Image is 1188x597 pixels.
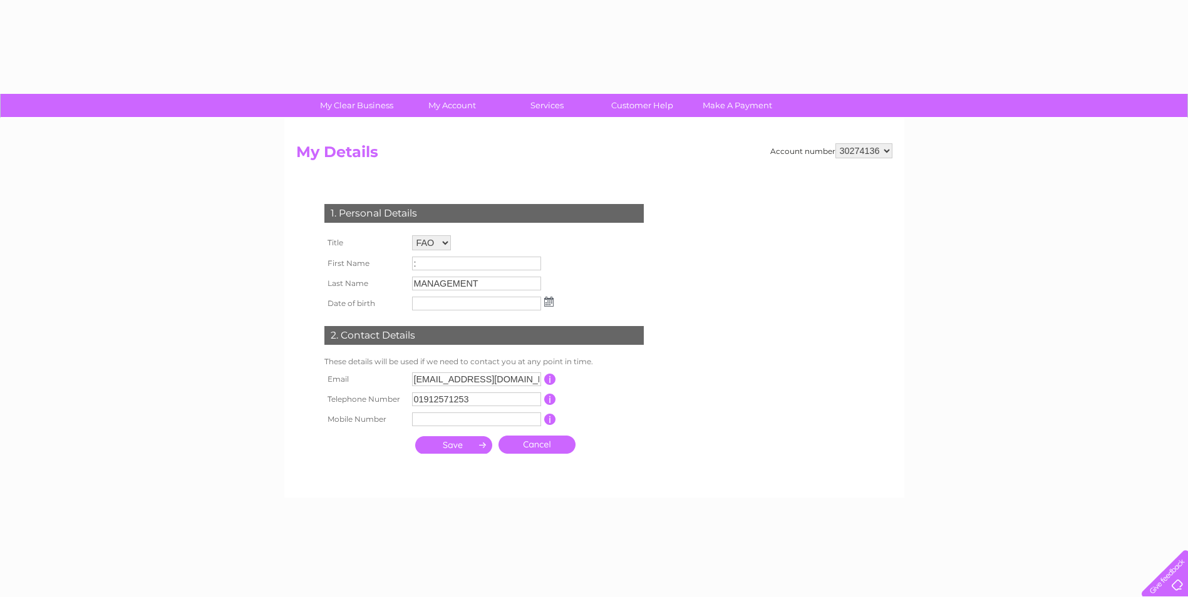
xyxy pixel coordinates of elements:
[415,436,492,454] input: Submit
[296,143,892,167] h2: My Details
[495,94,599,117] a: Services
[324,326,644,345] div: 2. Contact Details
[544,394,556,405] input: Information
[321,293,409,314] th: Date of birth
[321,354,647,369] td: These details will be used if we need to contact you at any point in time.
[321,253,409,273] th: First Name
[544,374,556,385] input: Information
[544,297,554,307] img: ...
[305,94,408,117] a: My Clear Business
[498,436,576,454] a: Cancel
[686,94,789,117] a: Make A Payment
[591,94,694,117] a: Customer Help
[321,409,409,429] th: Mobile Number
[324,204,644,223] div: 1. Personal Details
[321,273,409,293] th: Last Name
[400,94,504,117] a: My Account
[544,414,556,425] input: Information
[321,232,409,253] th: Title
[770,143,892,158] div: Account number
[321,369,409,389] th: Email
[321,389,409,409] th: Telephone Number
